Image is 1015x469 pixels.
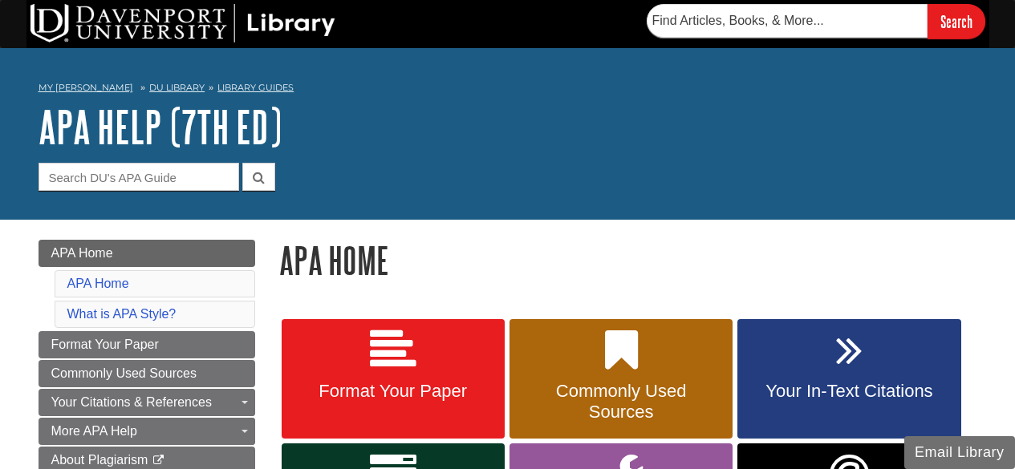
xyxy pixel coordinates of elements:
span: Your Citations & References [51,395,212,409]
a: Your Citations & References [39,389,255,416]
a: What is APA Style? [67,307,177,321]
nav: breadcrumb [39,77,977,103]
a: Format Your Paper [282,319,505,439]
a: Library Guides [217,82,294,93]
span: Format Your Paper [294,381,493,402]
img: DU Library [30,4,335,42]
a: Format Your Paper [39,331,255,358]
form: Searches DU Library's articles, books, and more [647,4,985,38]
button: Email Library [904,436,1015,469]
input: Search DU's APA Guide [39,163,239,191]
span: More APA Help [51,424,137,438]
a: Commonly Used Sources [510,319,733,439]
a: Commonly Used Sources [39,360,255,387]
span: APA Home [51,246,113,260]
i: This link opens in a new window [152,455,165,466]
a: APA Help (7th Ed) [39,102,282,152]
a: My [PERSON_NAME] [39,81,133,95]
h1: APA Home [279,240,977,281]
a: APA Home [39,240,255,267]
a: DU Library [149,82,205,93]
a: More APA Help [39,418,255,445]
span: About Plagiarism [51,453,148,467]
span: Your In-Text Citations [749,381,948,402]
span: Commonly Used Sources [51,366,197,380]
span: Format Your Paper [51,338,159,351]
a: Your In-Text Citations [737,319,960,439]
a: APA Home [67,277,129,290]
input: Find Articles, Books, & More... [647,4,928,38]
input: Search [928,4,985,38]
span: Commonly Used Sources [522,381,721,423]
